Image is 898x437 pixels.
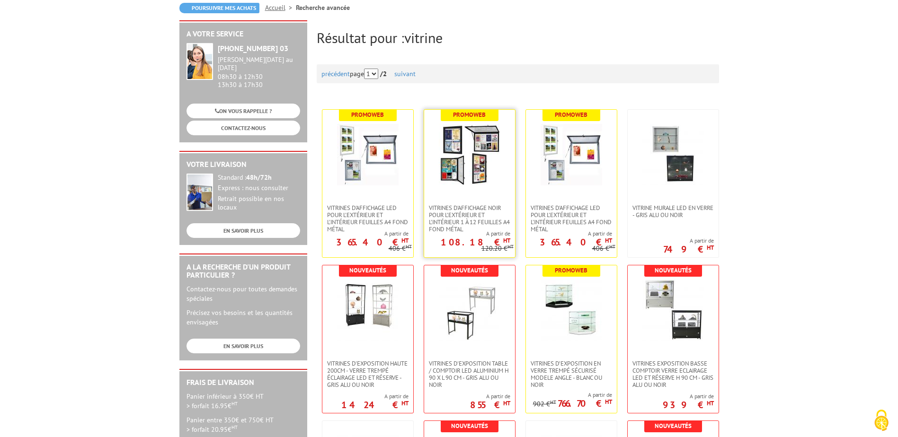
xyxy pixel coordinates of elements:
[337,124,399,185] img: Vitrines d'affichage LED pour l'extérieur et l'intérieur feuilles A4 fond métal
[531,360,612,388] span: VITRINES D’EXPOSITION EN VERRE TREMPÉ SÉCURISÉ MODELE ANGLE - BLANC OU NOIR
[439,280,500,341] img: Vitrines d'exposition table / comptoir LED Aluminium H 90 x L 90 cm - Gris Alu ou Noir
[526,360,617,388] a: VITRINES D’EXPOSITION EN VERRE TREMPÉ SÉCURISÉ MODELE ANGLE - BLANC OU NOIR
[503,236,510,245] sup: HT
[218,56,300,72] div: [PERSON_NAME][DATE] au [DATE]
[187,160,300,169] h2: Votre livraison
[327,204,409,233] span: Vitrines d'affichage LED pour l'extérieur et l'intérieur feuilles A4 fond métal
[296,3,350,12] li: Recherche avancée
[429,204,510,233] span: VITRINES D'AFFICHAGE NOIR POUR L'EXTÉRIEUR ET L'INTÉRIEUR 1 À 12 FEUILLES A4 FOND MÉTAL
[179,3,259,13] a: Poursuivre mes achats
[218,195,300,212] div: Retrait possible en nos locaux
[187,30,300,38] h2: A votre service
[663,246,714,252] p: 749 €
[187,425,238,434] span: > forfait 20.95€
[389,245,412,252] p: 406 €
[231,424,238,430] sup: HT
[632,204,714,218] span: Vitrine Murale LED en verre - GRIS ALU OU NOIR
[707,399,714,407] sup: HT
[404,28,443,47] span: vitrine
[383,70,387,78] span: 2
[321,64,714,83] div: page
[187,378,300,387] h2: Frais de Livraison
[187,402,238,410] span: > forfait 16.95€
[655,422,692,430] b: Nouveautés
[187,415,300,434] p: Panier entre 350€ et 750€ HT
[187,263,300,280] h2: A la recherche d'un produit particulier ?
[231,400,238,407] sup: HT
[246,173,272,182] strong: 48h/72h
[317,30,719,45] h2: Résultat pour :
[655,266,692,274] b: Nouveautés
[187,223,300,238] a: EN SAVOIR PLUS
[707,244,714,252] sup: HT
[865,405,898,437] button: Cookies (fenêtre modale)
[187,392,300,411] p: Panier inférieur à 350€ HT
[218,174,300,182] div: Standard :
[628,360,719,388] a: VITRINES EXPOSITION BASSE COMPTOIR VERRE ECLAIRAGE LED ET RÉSERVE H 90 CM - GRIS ALU OU NOIR
[424,360,515,388] a: Vitrines d'exposition table / comptoir LED Aluminium H 90 x L 90 cm - Gris Alu ou Noir
[187,121,300,135] a: CONTACTEZ-NOUS
[531,204,612,233] span: Vitrines d'affichage LED pour l'extérieur et l'intérieur feuilles A4 fond métal
[187,43,213,80] img: widget-service.jpg
[628,204,719,218] a: Vitrine Murale LED en verre - GRIS ALU OU NOIR
[451,422,488,430] b: Nouveautés
[541,124,602,185] img: Vitrines d'affichage LED pour l'extérieur et l'intérieur feuilles A4 fond métal
[555,111,587,119] b: Promoweb
[336,239,409,245] p: 365.40 €
[555,266,587,274] b: Promoweb
[218,56,300,88] div: 08h30 à 12h30 13h30 à 17h30
[265,3,296,12] a: Accueil
[503,399,510,407] sup: HT
[322,230,409,237] span: A partir de
[632,360,714,388] span: VITRINES EXPOSITION BASSE COMPTOIR VERRE ECLAIRAGE LED ET RÉSERVE H 90 CM - GRIS ALU OU NOIR
[349,266,386,274] b: Nouveautés
[663,402,714,408] p: 939 €
[870,409,893,432] img: Cookies (fenêtre modale)
[642,124,704,185] img: Vitrine Murale LED en verre - GRIS ALU OU NOIR
[429,360,510,388] span: Vitrines d'exposition table / comptoir LED Aluminium H 90 x L 90 cm - Gris Alu ou Noir
[558,401,612,406] p: 766.70 €
[541,280,602,341] img: VITRINES D’EXPOSITION EN VERRE TREMPÉ SÉCURISÉ MODELE ANGLE - BLANC OU NOIR
[663,237,714,245] span: A partir de
[394,70,416,78] a: suivant
[327,360,409,388] span: VITRINES D'EXPOSITION HAUTE 200cm - VERRE TREMPé ÉCLAIRAGE LED ET RÉSERVE - GRIS ALU OU NOIR
[642,280,704,341] img: VITRINES EXPOSITION BASSE COMPTOIR VERRE ECLAIRAGE LED ET RÉSERVE H 90 CM - GRIS ALU OU NOIR
[401,236,409,245] sup: HT
[218,44,288,53] strong: [PHONE_NUMBER] 03
[187,339,300,353] a: EN SAVOIR PLUS
[187,308,300,327] p: Précisez vos besoins et les quantités envisagées
[401,399,409,407] sup: HT
[441,239,510,245] p: 108.18 €
[609,243,615,250] sup: HT
[341,393,409,400] span: A partir de
[424,230,510,237] span: A partir de
[451,266,488,274] b: Nouveautés
[470,402,510,408] p: 855 €
[453,111,486,119] b: Promoweb
[218,184,300,192] div: Express : nous consulter
[533,401,556,408] p: 902 €
[605,398,612,406] sup: HT
[550,399,556,405] sup: HT
[533,391,612,399] span: A partir de
[605,236,612,245] sup: HT
[592,245,615,252] p: 406 €
[663,393,714,400] span: A partir de
[380,70,392,78] strong: /
[540,239,612,245] p: 365.40 €
[406,243,412,250] sup: HT
[337,280,399,341] img: VITRINES D'EXPOSITION HAUTE 200cm - VERRE TREMPé ÉCLAIRAGE LED ET RÉSERVE - GRIS ALU OU NOIR
[322,360,413,388] a: VITRINES D'EXPOSITION HAUTE 200cm - VERRE TREMPé ÉCLAIRAGE LED ET RÉSERVE - GRIS ALU OU NOIR
[526,230,612,237] span: A partir de
[187,104,300,118] a: ON VOUS RAPPELLE ?
[507,243,514,250] sup: HT
[322,204,413,233] a: Vitrines d'affichage LED pour l'extérieur et l'intérieur feuilles A4 fond métal
[424,204,515,233] a: VITRINES D'AFFICHAGE NOIR POUR L'EXTÉRIEUR ET L'INTÉRIEUR 1 À 12 FEUILLES A4 FOND MÉTAL
[187,174,213,211] img: widget-livraison.jpg
[187,284,300,303] p: Contactez-nous pour toutes demandes spéciales
[470,393,510,400] span: A partir de
[439,124,500,185] img: VITRINES D'AFFICHAGE NOIR POUR L'EXTÉRIEUR ET L'INTÉRIEUR 1 À 12 FEUILLES A4 FOND MÉTAL
[321,70,350,78] a: précédent
[526,204,617,233] a: Vitrines d'affichage LED pour l'extérieur et l'intérieur feuilles A4 fond métal
[351,111,384,119] b: Promoweb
